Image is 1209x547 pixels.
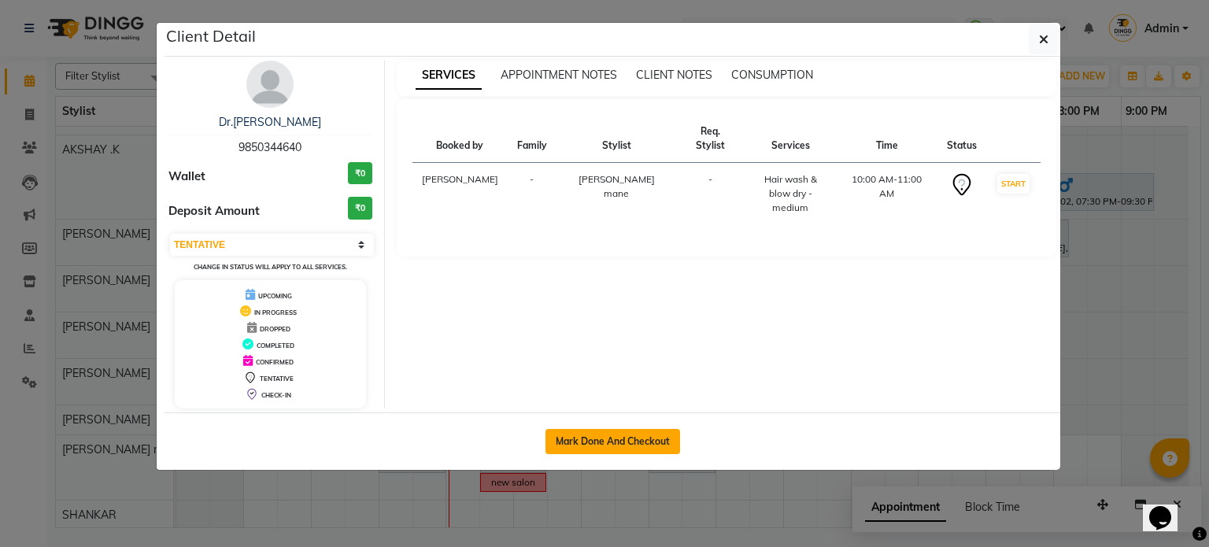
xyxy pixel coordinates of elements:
span: UPCOMING [258,292,292,300]
th: Req. Stylist [677,115,745,163]
span: COMPLETED [257,342,294,349]
span: CLIENT NOTES [636,68,712,82]
iframe: chat widget [1143,484,1193,531]
div: Hair wash & blow dry -medium [754,172,826,215]
th: Booked by [412,115,508,163]
h5: Client Detail [166,24,256,48]
th: Services [745,115,836,163]
td: 10:00 AM-11:00 AM [837,163,937,225]
span: Deposit Amount [168,202,260,220]
td: - [677,163,745,225]
span: TENTATIVE [260,375,294,383]
th: Family [508,115,556,163]
th: Stylist [556,115,677,163]
span: 9850344640 [238,140,301,154]
a: Dr.[PERSON_NAME] [219,115,321,129]
span: DROPPED [260,325,290,333]
th: Status [937,115,986,163]
th: Time [837,115,937,163]
img: avatar [246,61,294,108]
h3: ₹0 [348,162,372,185]
button: Mark Done And Checkout [545,429,680,454]
td: [PERSON_NAME] [412,163,508,225]
span: Wallet [168,168,205,186]
span: SERVICES [416,61,482,90]
span: APPOINTMENT NOTES [501,68,617,82]
button: START [997,174,1030,194]
span: [PERSON_NAME] mane [579,173,655,199]
h3: ₹0 [348,197,372,220]
span: CONSUMPTION [731,68,813,82]
span: CONFIRMED [256,358,294,366]
span: CHECK-IN [261,391,291,399]
td: - [508,163,556,225]
small: Change in status will apply to all services. [194,263,347,271]
span: IN PROGRESS [254,309,297,316]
